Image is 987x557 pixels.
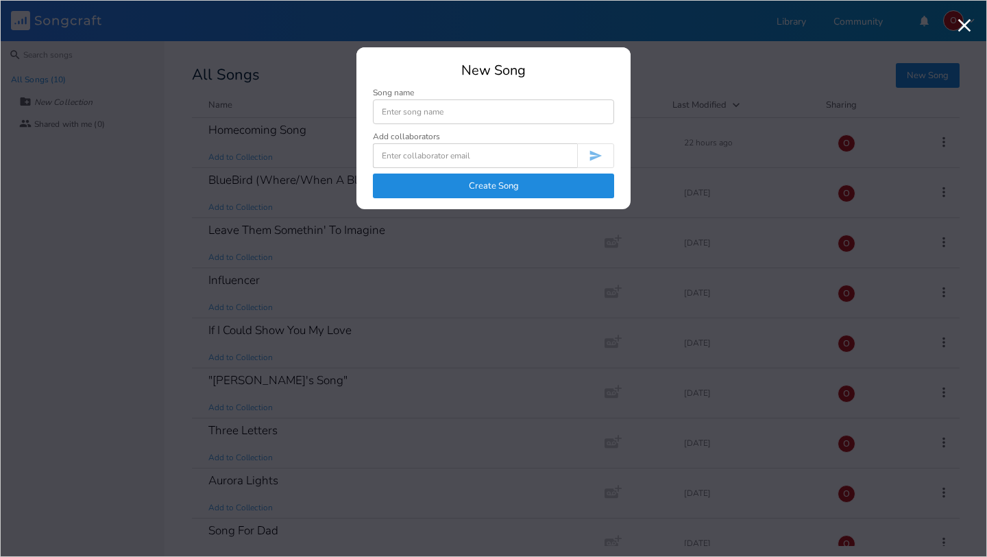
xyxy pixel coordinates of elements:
[373,88,614,97] div: Song name
[373,174,614,198] button: Create Song
[373,143,577,168] input: Enter collaborator email
[373,64,614,78] div: New Song
[577,143,614,168] button: Invite
[373,132,440,141] div: Add collaborators
[373,99,614,124] input: Enter song name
